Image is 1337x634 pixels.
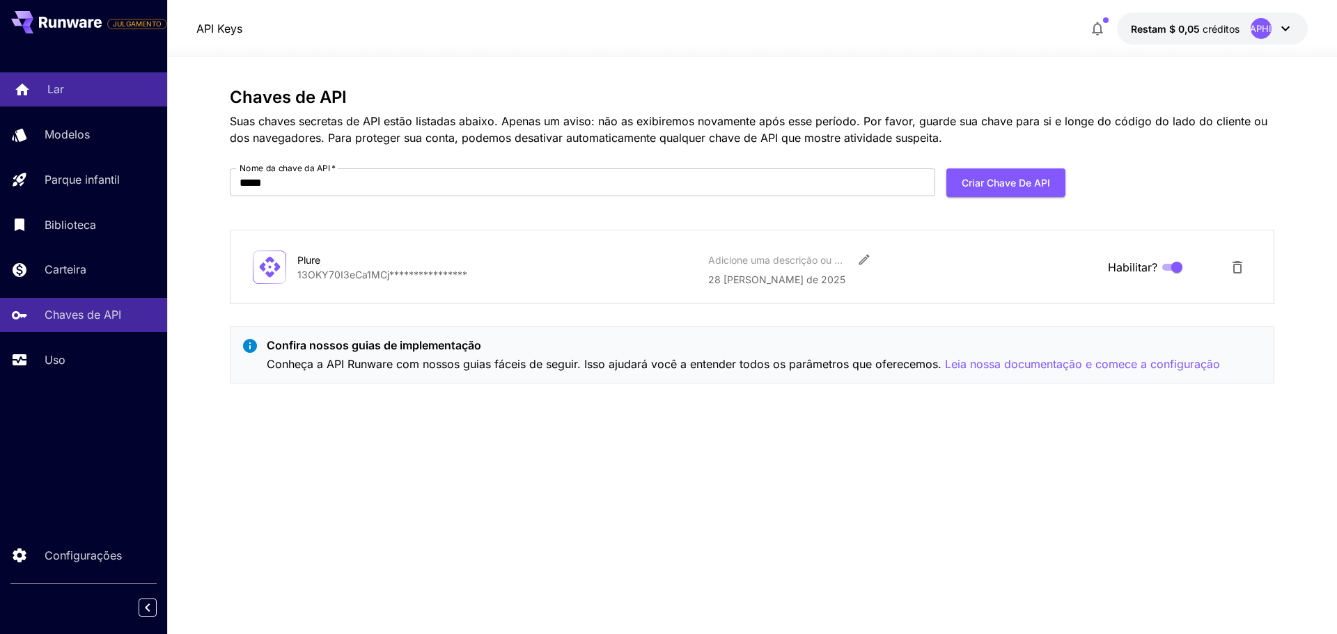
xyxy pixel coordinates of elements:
[1131,22,1240,36] div: $ 0,05
[962,177,1050,189] font: Criar chave de API
[230,114,1267,145] font: Suas chaves secretas de API estão listadas abaixo. Apenas um aviso: não as exibiremos novamente a...
[196,20,242,37] a: API Keys
[708,274,845,285] font: 28 [PERSON_NAME] de 2025
[149,595,167,620] div: Recolher barra lateral
[230,87,347,107] font: Chaves de API
[45,353,65,367] font: Uso
[45,173,120,187] font: Parque infantil
[45,308,121,322] font: Chaves de API
[107,15,167,32] span: Adicione seu cartão de pagamento para habilitar a funcionalidade completa da plataforma.
[45,127,90,141] font: Modelos
[945,357,1220,371] font: Leia nossa documentação e comece a configuração
[1131,23,1200,35] font: Restam $ 0,05
[45,262,86,276] font: Carteira
[1203,23,1240,35] font: créditos
[708,253,847,267] div: Adicione uma descrição ou comentário opcional
[1108,260,1157,274] font: Habilitar?
[1117,13,1308,45] button: $ 0,05[GEOGRAPHIC_DATA]
[852,247,877,272] button: Editar
[267,357,941,371] font: Conheça a API Runware com nossos guias fáceis de seguir. Isso ajudará você a entender todos os pa...
[45,548,122,562] font: Configurações
[196,20,242,37] nav: migalha de pão
[47,82,64,96] font: Lar
[113,19,162,28] font: JULGAMENTO
[945,356,1220,373] button: Leia nossa documentação e comece a configuração
[708,254,926,266] font: Adicione uma descrição ou comentário opcional
[45,218,96,232] font: Biblioteca
[139,599,157,617] button: Recolher barra lateral
[297,254,320,266] font: Plure
[946,168,1065,197] button: Criar chave de API
[1223,253,1251,281] button: Excluir chave de API
[267,338,481,352] font: Confira nossos guias de implementação
[1214,23,1308,34] font: [GEOGRAPHIC_DATA]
